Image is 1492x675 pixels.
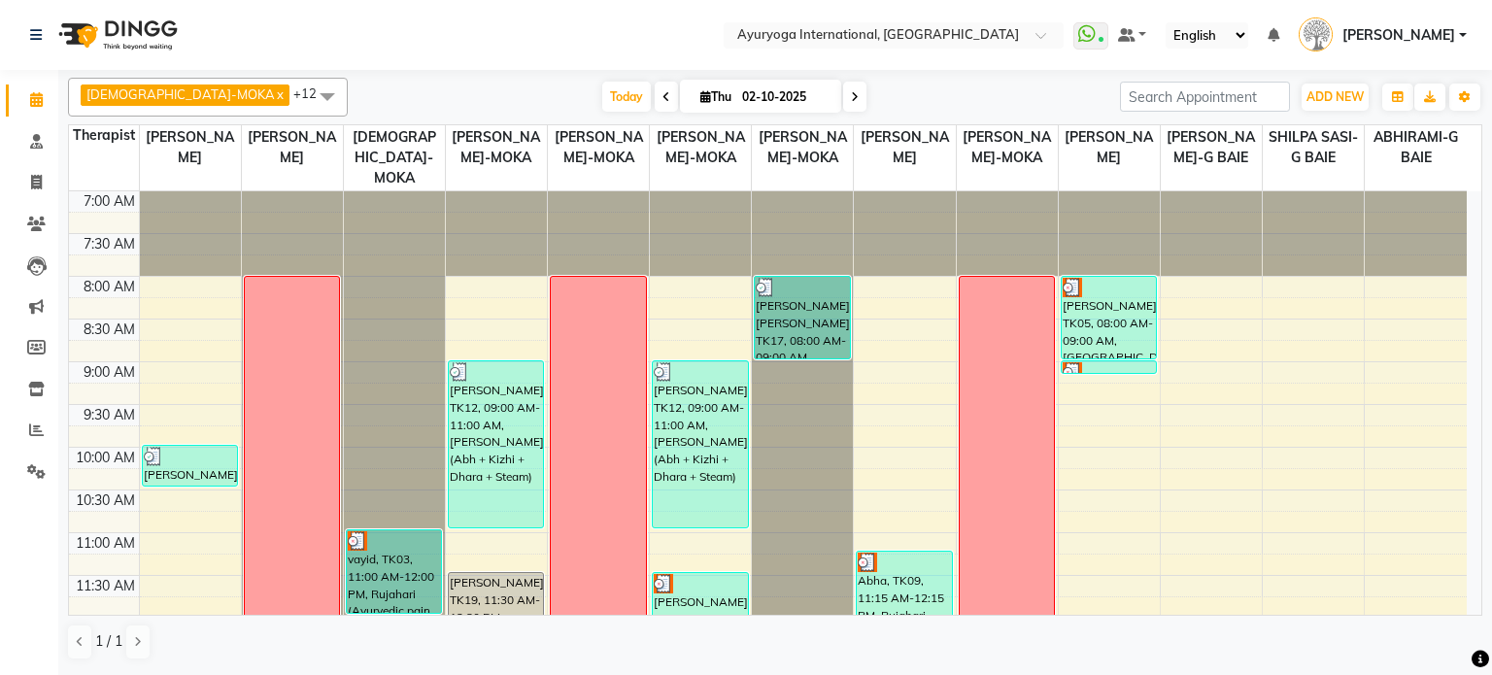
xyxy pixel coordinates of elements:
[449,573,544,655] div: [PERSON_NAME], TK19, 11:30 AM-12:30 PM, Rujahari (Ayurvedic pain relieveing massage)
[653,573,748,655] div: [PERSON_NAME], TK19, 11:30 AM-12:30 PM, Rujahari (Ayurvedic pain relieveing massage)
[1062,277,1157,358] div: [PERSON_NAME], TK05, 08:00 AM-09:00 AM, [GEOGRAPHIC_DATA]
[80,362,139,383] div: 9:00 AM
[752,125,853,170] span: [PERSON_NAME]-MOKA
[854,125,955,170] span: [PERSON_NAME]
[755,277,850,358] div: [PERSON_NAME] [PERSON_NAME], TK17, 08:00 AM-09:00 AM, Panchagavya facial
[80,405,139,425] div: 9:30 AM
[275,86,284,102] a: x
[736,83,833,112] input: 2025-10-02
[86,86,275,102] span: [DEMOGRAPHIC_DATA]-MOKA
[602,82,651,112] span: Today
[72,448,139,468] div: 10:00 AM
[1062,361,1157,373] div: [PERSON_NAME], TK05, 09:00 AM-09:01 AM, [GEOGRAPHIC_DATA]
[1263,125,1364,170] span: SHILPA SASI-G BAIE
[653,361,748,527] div: [PERSON_NAME], TK12, 09:00 AM-11:00 AM, [PERSON_NAME] (Abh + Kizhi + Dhara + Steam)
[957,125,1058,170] span: [PERSON_NAME]-MOKA
[1365,125,1467,170] span: ABHIRAMI-G BAIE
[1161,125,1262,170] span: [PERSON_NAME]-G BAIE
[548,125,649,170] span: [PERSON_NAME]-MOKA
[1306,89,1364,104] span: ADD NEW
[80,234,139,254] div: 7:30 AM
[1299,17,1333,51] img: Dr ADARSH THAIKKADATH
[140,125,241,170] span: [PERSON_NAME]
[80,191,139,212] div: 7:00 AM
[293,85,331,101] span: +12
[344,125,445,190] span: [DEMOGRAPHIC_DATA]-MOKA
[695,89,736,104] span: Thu
[1120,82,1290,112] input: Search Appointment
[50,8,183,62] img: logo
[857,552,952,633] div: Abha, TK09, 11:15 AM-12:15 PM, Rujahari (Ayurvedic pain relieveing massage)
[1059,125,1160,170] span: [PERSON_NAME]
[80,277,139,297] div: 8:00 AM
[449,361,544,527] div: [PERSON_NAME], TK12, 09:00 AM-11:00 AM, [PERSON_NAME] (Abh + Kizhi + Dhara + Steam)
[347,530,442,613] div: vayid, TK03, 11:00 AM-12:00 PM, Rujahari (Ayurvedic pain relieveing massage)
[1342,25,1455,46] span: [PERSON_NAME]
[1302,84,1369,111] button: ADD NEW
[80,320,139,340] div: 8:30 AM
[72,533,139,554] div: 11:00 AM
[69,125,139,146] div: Therapist
[650,125,751,170] span: [PERSON_NAME]-MOKA
[242,125,343,170] span: [PERSON_NAME]
[143,446,238,486] div: [PERSON_NAME], TK07, 10:00 AM-10:30 AM, Consultation with [PERSON_NAME] at [GEOGRAPHIC_DATA]
[72,490,139,511] div: 10:30 AM
[72,576,139,596] div: 11:30 AM
[446,125,547,170] span: [PERSON_NAME]-MOKA
[95,631,122,652] span: 1 / 1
